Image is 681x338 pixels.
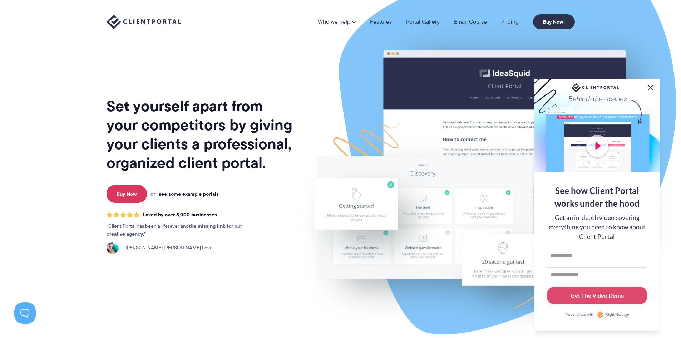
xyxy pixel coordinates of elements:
div: Get The Video Demo [571,291,624,300]
iframe: Toggle Customer Support [14,302,36,324]
a: Pricing [501,19,519,25]
img: Personalized with RightMessage [597,311,604,318]
a: Features [370,19,392,25]
h1: Set yourself apart from your competitors by giving your clients a professional, organized client ... [107,97,294,172]
a: see some example portals [159,191,219,197]
div: Get an in-depth video covering everything you need to know about Client Portal [547,213,647,241]
strong: the missing link for our creative agency [107,222,242,238]
span: or [150,191,155,197]
a: Portal Gallery [406,19,440,25]
a: Who we help [318,19,356,25]
a: Buy Now [107,185,147,203]
button: Get The Video Demo [547,287,647,304]
span: Personalized with [565,312,594,318]
a: Personalized withRightMessage [547,311,647,318]
p: Client Portal has been a lifesaver and . [107,222,257,238]
div: See how Client Portal works under the hood [547,184,647,210]
span: RightMessage [606,312,629,318]
span: Loved by over 8,000 businesses [143,212,217,218]
span: [PERSON_NAME] [PERSON_NAME] Love [122,244,213,252]
a: Buy Now! [533,14,575,29]
a: Email Course [454,19,487,25]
